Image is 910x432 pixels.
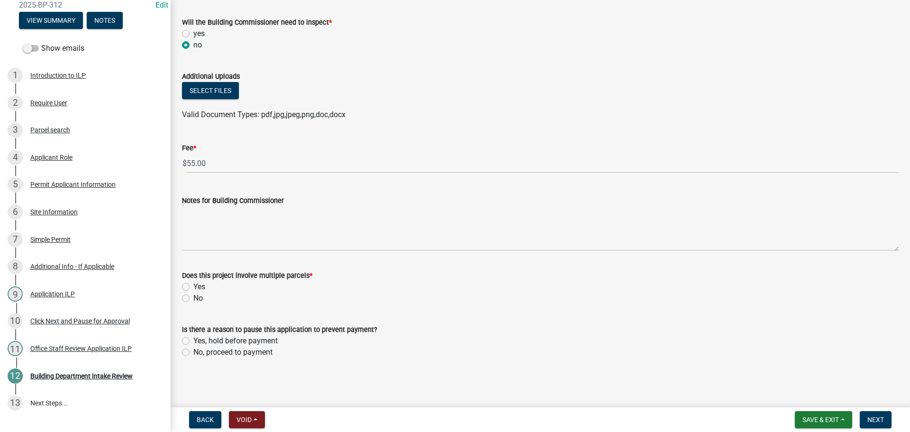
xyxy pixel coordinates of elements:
span: 2025-BP-312 [19,0,152,9]
label: Additional Uploads [182,74,240,80]
div: Applicant Role [30,154,73,161]
label: Yes, hold before payment [193,335,278,347]
div: Building Department Intake Review [30,373,133,379]
button: Select files [182,82,239,99]
div: 13 [8,395,23,411]
button: Void [229,411,265,428]
span: Void [237,416,252,423]
span: Next [867,416,884,423]
span: Valid Document Types: pdf,jpg,jpeg,png,doc,docx [182,110,346,119]
button: View Summary [19,12,83,29]
label: No [193,293,203,304]
span: $ [182,154,187,173]
div: Click Next and Pause for Approval [30,318,130,324]
wm-modal-confirm: Edit Application Number [155,0,168,9]
a: Edit [155,0,168,9]
div: Simple Permit [30,236,71,243]
div: 9 [8,286,23,302]
div: 4 [8,150,23,165]
div: 2 [8,95,23,110]
button: Next [860,411,892,428]
div: 1 [8,68,23,83]
button: Back [189,411,221,428]
span: Back [197,416,214,423]
label: Fee [182,145,196,152]
div: Introduction to ILP [30,72,86,79]
div: 5 [8,177,23,192]
div: Additional Info - If Applicable [30,263,114,270]
div: 6 [8,204,23,220]
label: yes [193,28,205,39]
div: Application ILP [30,291,75,297]
div: 12 [8,368,23,384]
label: Yes [193,281,205,293]
div: 3 [8,122,23,138]
div: 8 [8,259,23,274]
wm-modal-confirm: Summary [19,17,83,25]
div: Parcel search [30,127,70,133]
div: Site Information [30,209,78,215]
label: Will the Building Commissioner need to inspect [182,19,332,26]
div: Require User [30,100,67,106]
label: No, proceed to payment [193,347,273,358]
label: Is there a reason to pause this application to prevent payment? [182,327,377,333]
div: 10 [8,313,23,329]
div: Permit Applicant Information [30,181,116,188]
span: Save & Exit [802,416,839,423]
label: Notes for Building Commissioner [182,198,284,204]
button: Notes [87,12,123,29]
label: no [193,39,202,51]
div: 11 [8,341,23,356]
label: Does this project involve multiple parcels [182,273,312,279]
div: Office Staff Review Application ILP [30,345,132,352]
div: 7 [8,232,23,247]
wm-modal-confirm: Notes [87,17,123,25]
button: Save & Exit [795,411,852,428]
label: Show emails [23,43,84,54]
